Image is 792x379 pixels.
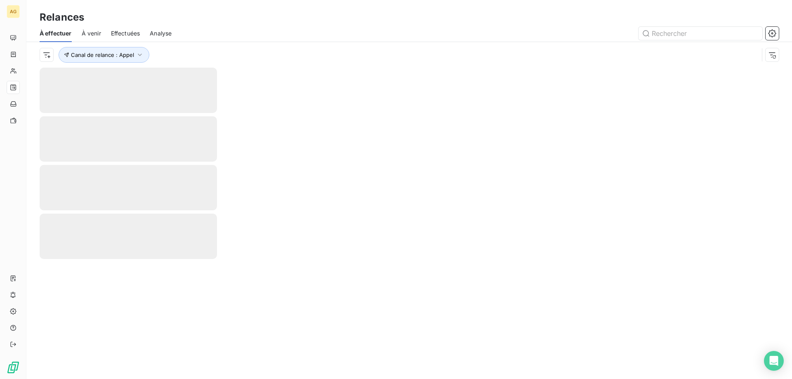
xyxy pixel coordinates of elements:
[111,29,140,38] span: Effectuées
[59,47,149,63] button: Canal de relance : Appel
[82,29,101,38] span: À venir
[764,351,784,371] div: Open Intercom Messenger
[639,27,762,40] input: Rechercher
[40,10,84,25] h3: Relances
[150,29,172,38] span: Analyse
[7,5,20,18] div: AG
[71,52,134,58] span: Canal de relance : Appel
[40,29,72,38] span: À effectuer
[7,361,20,374] img: Logo LeanPay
